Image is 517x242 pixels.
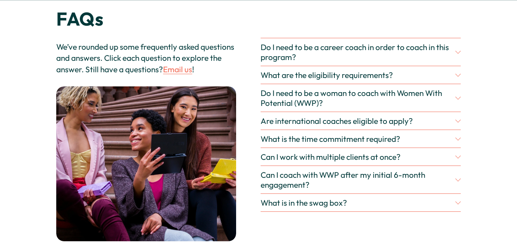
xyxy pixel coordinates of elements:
span: Can I coach with WWP after my initial 6-month engagement? [261,170,455,190]
button: What are the eligibility requirements? [261,66,461,84]
span: Do I need to be a woman to coach with Women With Potential (WWP)? [261,88,455,108]
button: Can I coach with WWP after my initial 6-month engagement? [261,166,461,193]
button: Are international coaches eligible to apply? [261,112,461,130]
button: What is the time commitment required? [261,130,461,148]
strong: FAQs [56,7,103,31]
a: Email us [163,64,192,74]
button: Can I work with multiple clients at once? [261,148,461,166]
span: What is in the swag box? [261,198,455,208]
button: Do I need to be a woman to coach with Women With Potential (WWP)? [261,84,461,112]
span: Can I work with multiple clients at once? [261,152,455,162]
button: Do I need to be a career coach in order to coach in this program? [261,38,461,66]
span: Are international coaches eligible to apply? [261,116,455,126]
span: Do I need to be a career coach in order to coach in this program? [261,42,455,62]
span: What is the time commitment required? [261,134,455,144]
span: What are the eligibility requirements? [261,70,455,80]
button: What is in the swag box? [261,194,461,211]
p: We’ve rounded up some frequently asked questions and answers. Click each question to explore the ... [56,41,236,75]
